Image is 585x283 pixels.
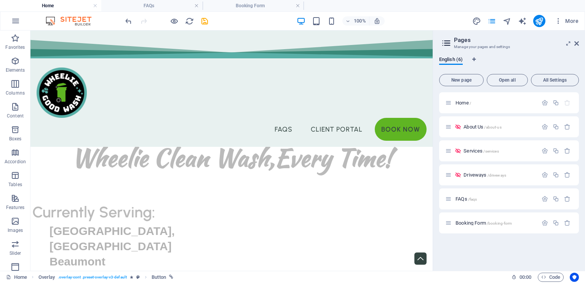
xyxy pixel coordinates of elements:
[454,43,564,50] h3: Manage your pages and settings
[490,78,524,82] span: Open all
[464,124,501,130] span: Click to open page
[342,16,369,26] button: 100%
[518,16,527,26] button: text_generator
[503,16,512,26] button: navigator
[203,2,304,10] h4: Booking Form
[10,250,21,256] p: Slider
[472,17,481,26] i: Design (Ctrl+Alt+Y)
[101,2,203,10] h4: FAQs
[553,124,559,130] div: Duplicate
[9,136,22,142] p: Boxes
[6,90,25,96] p: Columns
[443,78,480,82] span: New page
[185,16,194,26] button: reload
[439,56,579,71] div: Language Tabs
[461,148,538,153] div: Services/services
[439,74,484,86] button: New page
[542,172,548,178] div: Settings
[538,273,564,282] button: Code
[200,16,209,26] button: save
[553,196,559,202] div: Duplicate
[7,113,24,119] p: Content
[453,100,538,105] div: Home/
[564,196,571,202] div: Remove
[564,172,571,178] div: Remove
[553,148,559,154] div: Duplicate
[456,220,512,226] span: Booking Form
[58,273,127,282] span: . overlay-cont .preset-overlay-v3-default
[6,273,27,282] a: Click to cancel selection. Double-click to open Pages
[169,275,173,279] i: This element is linked
[542,220,548,226] div: Settings
[542,148,548,154] div: Settings
[525,274,526,280] span: :
[453,220,538,225] div: Booking Form/booking-form
[374,18,380,24] i: On resize automatically adjust zoom level to fit chosen device.
[551,15,582,27] button: More
[5,44,25,50] p: Favorites
[169,16,179,26] button: Click here to leave preview mode and continue editing
[534,78,575,82] span: All Settings
[487,221,512,225] span: /booking-form
[6,204,24,211] p: Features
[542,196,548,202] div: Settings
[468,197,477,201] span: /faqs
[553,220,559,226] div: Duplicate
[555,17,579,25] span: More
[487,16,497,26] button: pages
[454,37,579,43] h2: Pages
[456,196,477,202] span: FAQs
[152,273,166,282] span: Click to select. Double-click to edit
[535,17,543,26] i: Publish
[470,101,471,105] span: /
[464,172,506,178] span: Click to open page
[38,273,173,282] nav: breadcrumb
[8,227,23,233] p: Images
[6,67,25,73] p: Elements
[541,273,560,282] span: Code
[461,172,538,177] div: Driveways/driveways
[553,100,559,106] div: Duplicate
[185,17,194,26] i: Reload page
[461,124,538,129] div: About Us/about-us
[542,124,548,130] div: Settings
[564,124,571,130] div: Remove
[519,273,531,282] span: 00 00
[5,159,26,165] p: Accordion
[487,173,506,177] span: /driveways
[483,149,499,153] span: /services
[570,273,579,282] button: Usercentrics
[511,273,532,282] h6: Session time
[456,100,471,106] span: Home
[439,55,463,66] span: English (6)
[200,17,209,26] i: Save (Ctrl+S)
[564,148,571,154] div: Remove
[542,100,548,106] div: Settings
[124,16,133,26] button: undo
[38,273,55,282] span: Click to select. Double-click to edit
[130,275,133,279] i: Element contains an animation
[8,182,22,188] p: Tables
[124,17,133,26] i: Undo: Edit headline (Ctrl+Z)
[136,275,140,279] i: This element is a customizable preset
[531,74,579,86] button: All Settings
[354,16,366,26] h6: 100%
[453,196,538,201] div: FAQs/faqs
[487,74,528,86] button: Open all
[487,17,496,26] i: Pages (Ctrl+Alt+S)
[564,100,571,106] div: The startpage cannot be deleted
[44,16,101,26] img: Editor Logo
[464,148,499,154] span: Click to open page
[472,16,481,26] button: design
[533,15,545,27] button: publish
[484,125,501,129] span: /about-us
[553,172,559,178] div: Duplicate
[564,220,571,226] div: Remove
